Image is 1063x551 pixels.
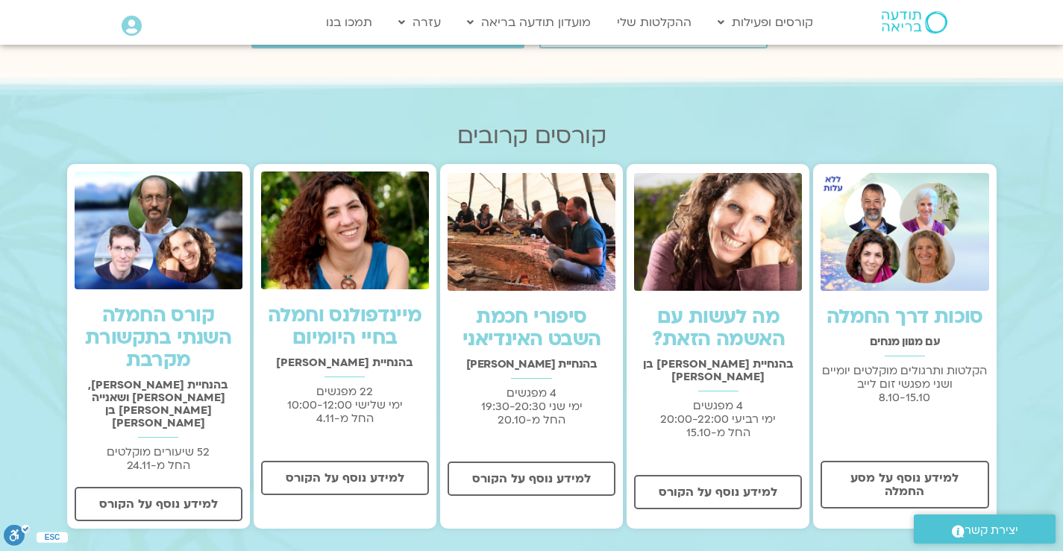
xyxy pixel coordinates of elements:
h2: בהנחיית [PERSON_NAME] [261,356,429,369]
span: למידע נוסף על הקורס [99,497,218,511]
a: ההקלטות שלי [609,8,699,37]
p: 4 מפגשים ימי שני 19:30-20:30 [448,386,615,426]
p: הקלטות ותרגולים מוקלטים יומיים ושני מפגשי זום לייב [821,364,988,404]
h2: בהנחיית [PERSON_NAME] [448,358,615,371]
a: עזרה [391,8,448,37]
h2: עם מגוון מנחים [821,336,988,348]
span: למידע נוסף על הקורס [659,485,777,499]
a: קורס החמלה השנתי בתקשורת מקרבת [85,302,231,374]
a: למידע נוסף על הקורס [448,462,615,496]
span: למידע נוסף על הקורס [286,471,404,485]
a: למידע נוסף על הקורס [261,461,429,495]
span: למידע נוסף על מסע החמלה [840,471,969,498]
a: סיפורי חכמת השבט האינדיאני [462,303,601,353]
span: החל מ-20.10 [498,412,565,427]
h2: בהנחיית [PERSON_NAME] בן [PERSON_NAME] [634,358,802,383]
a: סוכות דרך החמלה [827,303,983,330]
a: תמכו בנו [319,8,380,37]
span: יצירת קשר [965,520,1018,541]
p: 52 שיעורים מוקלטים החל מ-24.11 [75,445,242,472]
h2: קורסים קרובים [67,123,997,149]
a: קורסים ופעילות [710,8,821,37]
a: למידע נוסף על הקורס [75,487,242,521]
h2: בהנחיית [PERSON_NAME], [PERSON_NAME] ושאנייה [PERSON_NAME] בן [PERSON_NAME] [75,379,242,429]
a: מועדון תודעה בריאה [460,8,598,37]
span: 8.10-15.10 [879,390,930,405]
img: תודעה בריאה [882,11,947,34]
a: למידע נוסף על מסע החמלה [821,461,988,509]
p: 22 מפגשים ימי שלישי 10:00-12:00 החל מ-4.11 [261,385,429,425]
a: מיינדפולנס וחמלה בחיי היומיום [268,302,421,351]
p: 4 מפגשים ימי רביעי 20:00-22:00 החל מ-15.10 [634,399,802,439]
span: למידע נוסף על הקורס [472,472,591,485]
a: למידע נוסף על הקורס [634,475,802,509]
a: מה לעשות עם האשמה הזאת? [652,303,785,353]
a: יצירת קשר [914,514,1056,544]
